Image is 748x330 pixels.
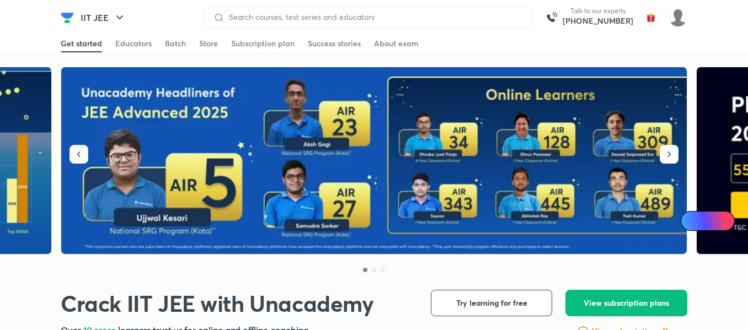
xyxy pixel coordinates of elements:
h1: Crack IIT JEE with Unacademy [61,290,374,317]
img: Icon [687,217,696,225]
img: nikita patil [669,8,687,27]
div: Get started [61,38,102,49]
img: call-us [541,7,563,29]
span: View subscription plans [584,297,669,309]
button: View subscription plans [565,290,687,316]
div: Subscription plan [231,38,295,49]
a: Success stories [308,35,361,52]
button: Try learning for free [431,290,552,316]
p: Talk to our experts [563,7,633,15]
a: About exam [374,35,419,52]
button: IIT JEE [74,7,133,29]
img: Company Logo [61,11,74,24]
a: Batch [165,35,186,52]
a: Get started [61,35,102,52]
div: About exam [374,38,419,49]
a: Educators [115,35,152,52]
div: Success stories [308,38,361,49]
a: [PHONE_NUMBER] [563,15,633,26]
span: Ai Doubts [699,217,728,225]
span: Try learning for free [456,297,527,309]
div: Educators [115,38,152,49]
div: Store [199,38,218,49]
input: Search courses, test series and educators [225,13,522,21]
img: avatar [642,9,660,26]
a: Store [199,35,218,52]
a: Subscription plan [231,35,295,52]
a: Ai Doubts [681,211,735,231]
div: Batch [165,38,186,49]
